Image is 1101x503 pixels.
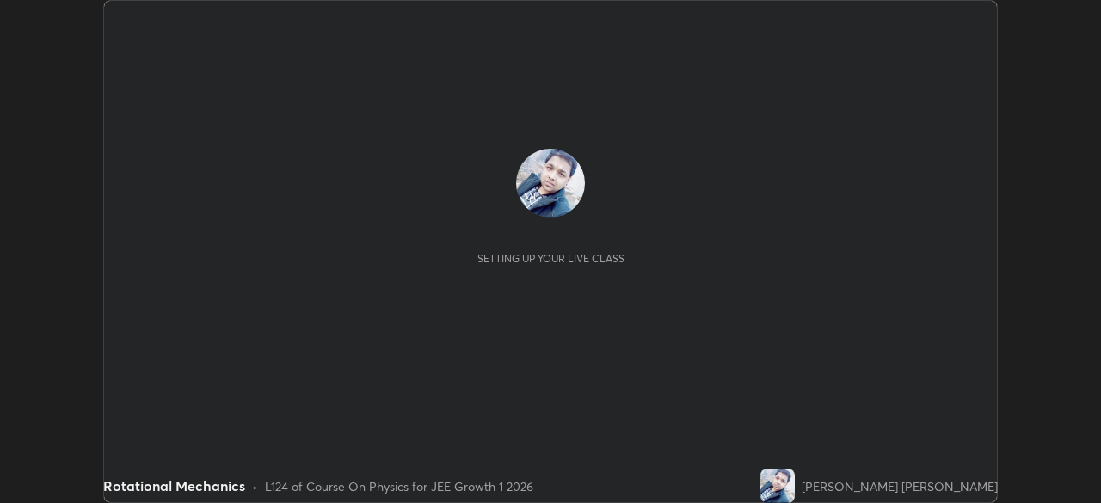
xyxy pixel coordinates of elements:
img: 3d9ed294aad449db84987aef4bcebc29.jpg [516,149,585,218]
div: Setting up your live class [477,252,624,265]
div: • [252,477,258,495]
img: 3d9ed294aad449db84987aef4bcebc29.jpg [760,469,795,503]
div: Rotational Mechanics [103,475,245,496]
div: [PERSON_NAME] [PERSON_NAME] [802,477,998,495]
div: L124 of Course On Physics for JEE Growth 1 2026 [265,477,533,495]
